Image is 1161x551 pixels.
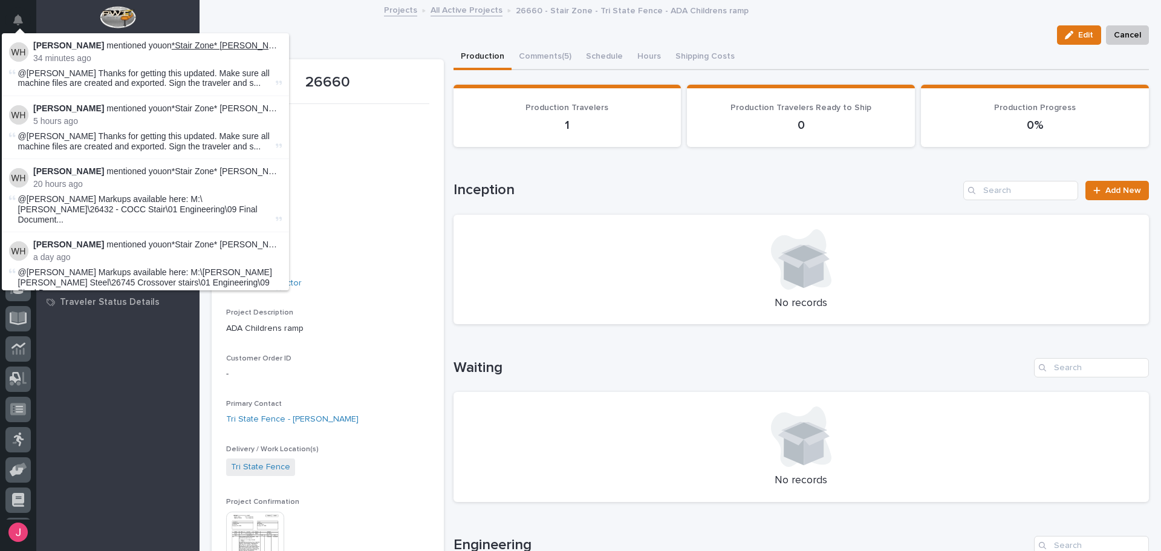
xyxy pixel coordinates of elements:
strong: [PERSON_NAME] [33,41,104,50]
p: No records [468,297,1135,310]
p: a day ago [33,252,282,262]
a: Tri State Fence [231,461,290,474]
p: 5 hours ago [33,116,282,126]
span: Primary Contact [226,400,282,408]
a: *Stair Zone* [PERSON_NAME] [172,41,290,50]
strong: [PERSON_NAME] [33,240,104,249]
span: Production Progress [994,103,1076,112]
button: Schedule [579,45,630,70]
p: mentioned you on : [33,240,282,250]
a: Tri State Fence - [PERSON_NAME] [226,413,359,426]
a: Projects [384,2,417,16]
p: In Progress [226,186,429,198]
h1: Inception [454,181,958,199]
span: Customer Order ID [226,355,291,362]
a: *Stair Zone* [PERSON_NAME] [PERSON_NAME] Steel - Crossover 1 [172,240,436,249]
p: mentioned you on : [33,103,282,114]
button: Shipping Costs [668,45,742,70]
img: Wynne Hochstetler [9,168,28,187]
p: No records [468,474,1135,487]
h1: Waiting [454,359,1030,377]
span: Project Description [226,309,293,316]
a: Traveler Status Details [36,293,200,311]
button: Production [454,45,512,70]
p: ADA Childrens ramp [226,322,429,335]
span: Production Travelers Ready to Ship [730,103,871,112]
span: @[PERSON_NAME] Markups available here: M:\[PERSON_NAME] [PERSON_NAME] Steel\26745 Crossover stair... [18,267,273,298]
button: users-avatar [5,520,31,545]
button: Notifications [5,7,31,33]
p: 0 [701,118,900,132]
img: Wynne Hochstetler [9,105,28,125]
button: Edit [1057,25,1101,45]
strong: [PERSON_NAME] [33,166,104,176]
p: 0% [935,118,1134,132]
p: Traveler Status Details [60,297,160,308]
img: Wynne Hochstetler [9,241,28,261]
p: 1 [468,118,667,132]
span: Delivery / Work Location(s) [226,446,319,453]
a: Add New [1085,181,1149,200]
button: Comments (5) [512,45,579,70]
p: 20 hours ago [33,179,282,189]
button: Hours [630,45,668,70]
span: Cancel [1114,28,1141,42]
a: *Stair Zone* [PERSON_NAME] [PERSON_NAME] Steel - Crossover 1 [172,103,436,113]
a: All Active Projects [431,2,502,16]
p: mentioned you on : [33,41,282,51]
p: 26660 [226,74,429,91]
p: 26660 - Stair Zone - Tri State Fence - ADA Childrens ramp [516,3,749,16]
a: *Stair Zone* [PERSON_NAME] [172,166,290,176]
span: Edit [1078,30,1093,41]
input: Search [1034,358,1149,377]
p: - [226,368,429,380]
img: Workspace Logo [100,6,135,28]
p: mentioned you on : [33,166,282,177]
img: Wynne Hochstetler [9,42,28,62]
input: Search [963,181,1078,200]
span: @[PERSON_NAME] Markups available here: M:\[PERSON_NAME]\26432 - COCC Stair\01 Engineering\09 Fina... [18,194,273,224]
span: Add New [1105,186,1141,195]
p: 34 minutes ago [33,53,282,64]
strong: [PERSON_NAME] [33,103,104,113]
div: Notifications [15,15,31,34]
span: @[PERSON_NAME] Thanks for getting this updated. Make sure all machine files are created and expor... [18,68,273,89]
span: Production Travelers [525,103,608,112]
span: @[PERSON_NAME] Thanks for getting this updated. Make sure all machine files are created and expor... [18,131,273,152]
span: Project Confirmation [226,498,299,506]
button: Cancel [1106,25,1149,45]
